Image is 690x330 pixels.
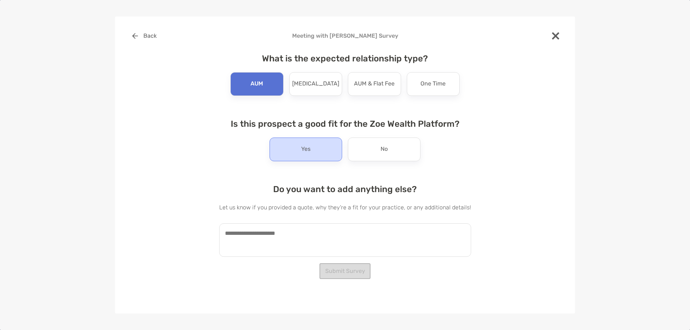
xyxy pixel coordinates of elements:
[126,28,162,44] button: Back
[552,32,559,39] img: close modal
[219,203,471,212] p: Let us know if you provided a quote, why they're a fit for your practice, or any additional details!
[126,32,563,39] h4: Meeting with [PERSON_NAME] Survey
[420,78,446,90] p: One Time
[219,184,471,194] h4: Do you want to add anything else?
[354,78,395,90] p: AUM & Flat Fee
[381,144,388,155] p: No
[219,54,471,64] h4: What is the expected relationship type?
[132,33,138,39] img: button icon
[219,119,471,129] h4: Is this prospect a good fit for the Zoe Wealth Platform?
[250,78,263,90] p: AUM
[292,78,339,90] p: [MEDICAL_DATA]
[301,144,310,155] p: Yes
